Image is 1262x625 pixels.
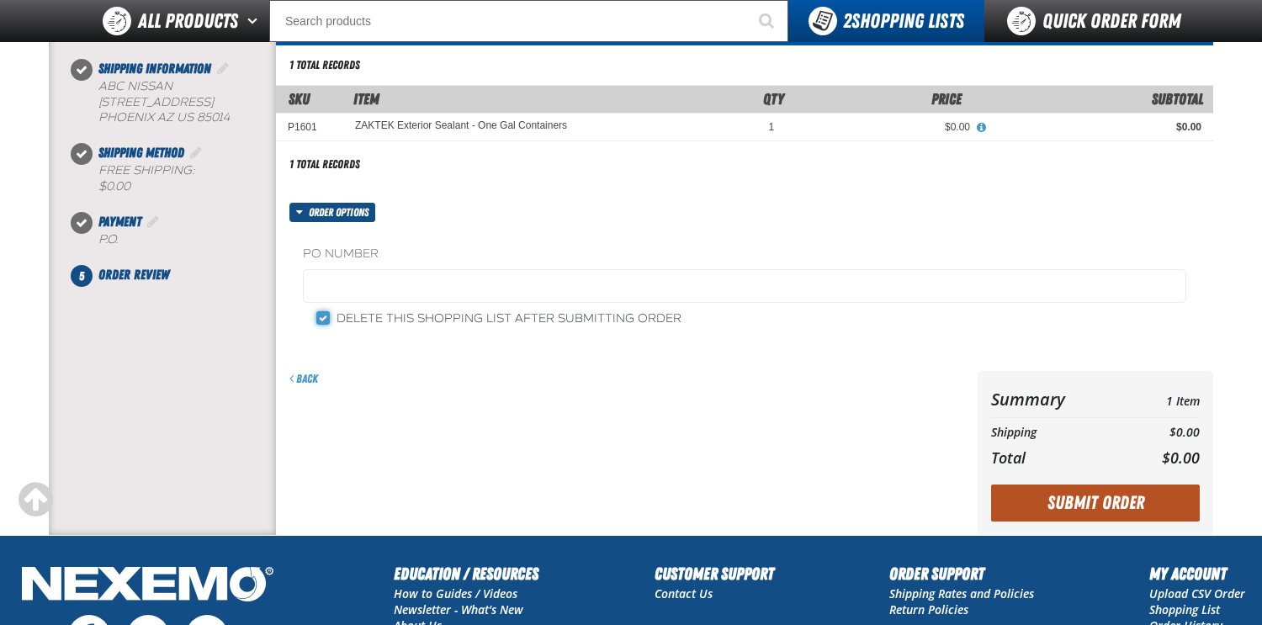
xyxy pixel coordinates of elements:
[215,61,231,77] a: Edit Shipping Information
[157,110,173,124] span: AZ
[98,163,276,195] div: Free Shipping:
[98,214,141,230] span: Payment
[289,156,360,172] div: 1 total records
[71,265,93,287] span: 5
[843,9,851,33] strong: 2
[82,143,276,212] li: Shipping Method. Step 3 of 5. Completed
[197,110,230,124] bdo: 85014
[145,214,162,230] a: Edit Payment
[991,485,1200,522] button: Submit Order
[138,6,238,36] span: All Products
[768,121,774,133] span: 1
[798,120,970,134] div: $0.00
[289,57,360,73] div: 1 total records
[889,561,1034,586] h2: Order Support
[991,421,1129,444] th: Shipping
[276,114,343,141] td: P1601
[316,311,330,325] input: Delete this shopping list after submitting order
[1129,421,1200,444] td: $0.00
[843,9,964,33] span: Shopping Lists
[289,90,310,108] a: SKU
[655,585,713,601] a: Contact Us
[994,120,1201,134] div: $0.00
[309,203,375,222] span: Order options
[316,311,681,327] label: Delete this shopping list after submitting order
[1149,561,1245,586] h2: My Account
[1149,585,1245,601] a: Upload CSV Order
[303,246,1186,262] label: PO Number
[394,585,517,601] a: How to Guides / Videos
[98,79,172,93] span: ABC NISSAN
[17,481,54,518] div: Scroll to the top
[82,59,276,144] li: Shipping Information. Step 2 of 5. Completed
[1129,384,1200,414] td: 1 Item
[355,120,567,132] a: ZAKTEK Exterior Sealant - One Gal Containers
[889,585,1034,601] a: Shipping Rates and Policies
[1149,601,1220,617] a: Shopping List
[98,95,214,109] span: [STREET_ADDRESS]
[931,90,962,108] span: Price
[98,61,211,77] span: Shipping Information
[655,561,774,586] h2: Customer Support
[889,601,968,617] a: Return Policies
[763,90,784,108] span: Qty
[394,561,538,586] h2: Education / Resources
[188,145,204,161] a: Edit Shipping Method
[82,212,276,265] li: Payment. Step 4 of 5. Completed
[970,120,992,135] button: View All Prices for ZAKTEK Exterior Sealant - One Gal Containers
[98,179,130,193] strong: $0.00
[1162,448,1200,468] span: $0.00
[353,90,379,108] span: Item
[289,372,318,385] a: Back
[1152,90,1203,108] span: Subtotal
[98,110,154,124] span: PHOENIX
[82,265,276,285] li: Order Review. Step 5 of 5. Not Completed
[17,561,278,611] img: Nexemo Logo
[991,384,1129,414] th: Summary
[991,444,1129,471] th: Total
[98,267,169,283] span: Order Review
[98,145,184,161] span: Shipping Method
[289,203,375,222] button: Order options
[177,110,194,124] span: US
[98,232,276,248] div: P.O.
[394,601,523,617] a: Newsletter - What's New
